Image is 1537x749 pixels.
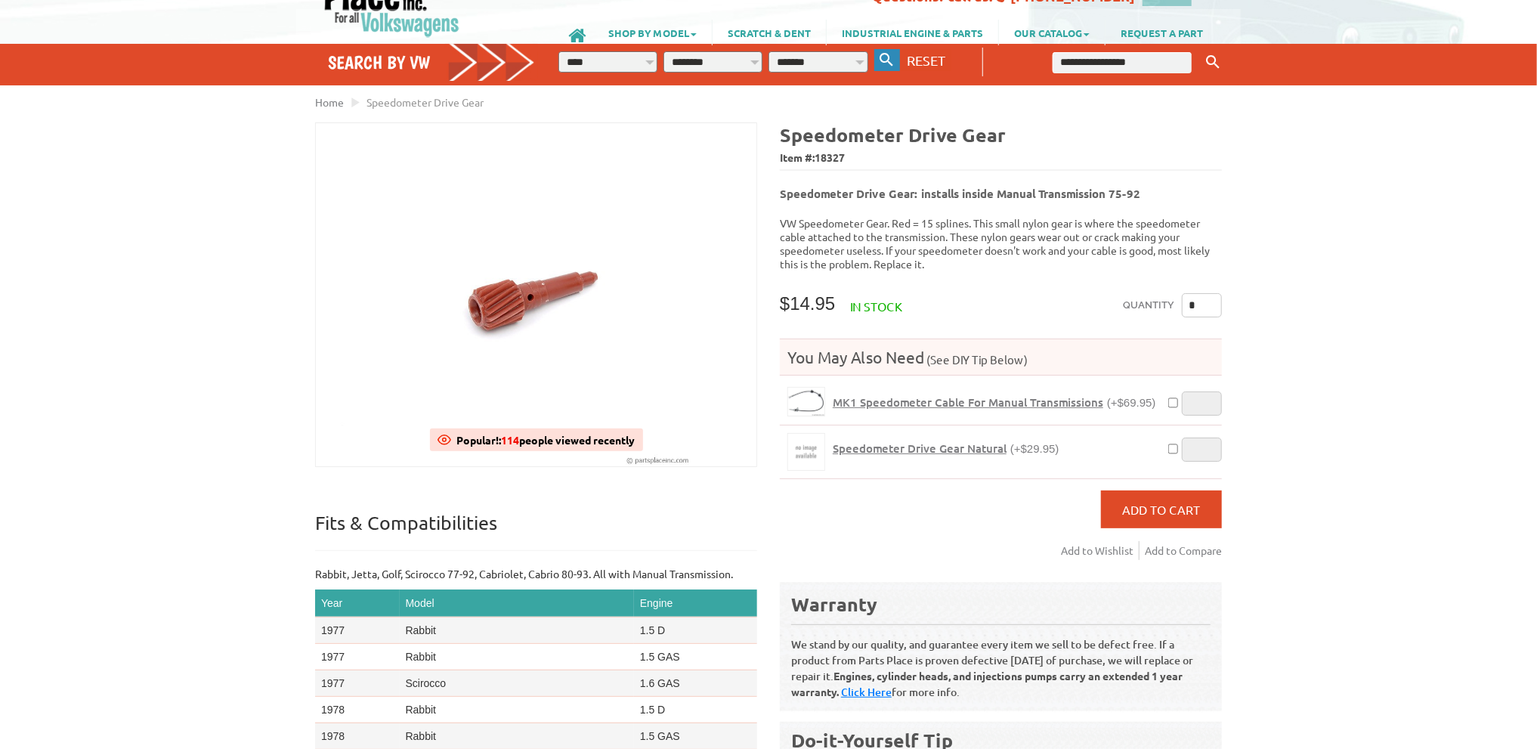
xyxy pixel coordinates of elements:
[780,147,1222,169] span: Item #:
[634,643,757,670] td: 1.5 GAS
[1201,50,1224,75] button: Keyword Search
[315,670,400,696] td: 1977
[634,723,757,749] td: 1.5 GAS
[999,20,1105,45] a: OUR CATALOG
[315,723,400,749] td: 1978
[400,670,634,696] td: Scirocco
[787,387,825,416] a: MK1 Speedometer Cable For Manual Transmissions
[366,95,484,109] span: Speedometer Drive Gear
[1145,541,1222,560] a: Add to Compare
[315,696,400,723] td: 1978
[328,51,535,73] h4: Search by VW
[833,395,1156,410] a: MK1 Speedometer Cable For Manual Transmissions(+$69.95)
[315,95,344,109] a: Home
[400,590,634,617] th: Model
[1107,396,1156,409] span: (+$69.95)
[1061,541,1140,560] a: Add to Wishlist
[400,696,634,723] td: Rabbit
[791,624,1211,700] p: We stand by our quality, and guarantee every item we sell to be defect free. If a product from Pa...
[780,186,1140,201] b: Speedometer Drive Gear: installs inside Manual Transmission 75-92
[901,49,951,71] button: RESET
[400,617,634,643] td: Rabbit
[634,617,757,643] td: 1.5 D
[593,20,712,45] a: SHOP BY MODEL
[1123,293,1174,317] label: Quantity
[780,293,835,314] span: $14.95
[791,669,1183,698] b: Engines, cylinder heads, and injections pumps carry an extended 1 year warranty.
[788,388,824,416] img: MK1 Speedometer Cable For Manual Transmissions
[315,643,400,670] td: 1977
[1101,491,1222,528] button: Add to Cart
[791,592,1211,617] div: Warranty
[315,566,757,582] p: Rabbit, Jetta, Golf, Scirocco 77-92, Cabriolet, Cabrio 80-93. All with Manual Transmission.
[1010,442,1059,455] span: (+$29.95)
[850,299,902,314] span: In stock
[780,347,1222,367] h4: You May Also Need
[841,685,892,699] a: Click Here
[634,696,757,723] td: 1.5 D
[833,441,1007,456] span: Speedometer Drive Gear Natural
[400,643,634,670] td: Rabbit
[924,352,1028,367] span: (See DIY Tip Below)
[833,395,1103,410] span: MK1 Speedometer Cable For Manual Transmissions
[1123,502,1201,517] span: Add to Cart
[780,216,1222,271] p: VW Speedometer Gear. Red = 15 splines. This small nylon gear is where the speedometer cable attac...
[827,20,998,45] a: INDUSTRIAL ENGINE & PARTS
[907,52,945,68] span: RESET
[833,441,1059,456] a: Speedometer Drive Gear Natural(+$29.95)
[1106,20,1218,45] a: REQUEST A PART
[400,723,634,749] td: Rabbit
[788,434,824,470] img: Speedometer Drive Gear Natural
[815,150,845,164] span: 18327
[780,122,1006,147] b: Speedometer Drive Gear
[874,49,900,71] button: Search By VW...
[315,617,400,643] td: 1977
[315,511,757,551] p: Fits & Compatibilities
[634,590,757,617] th: Engine
[787,433,825,471] a: Speedometer Drive Gear Natural
[713,20,826,45] a: SCRATCH & DENT
[315,590,400,617] th: Year
[634,670,757,696] td: 1.6 GAS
